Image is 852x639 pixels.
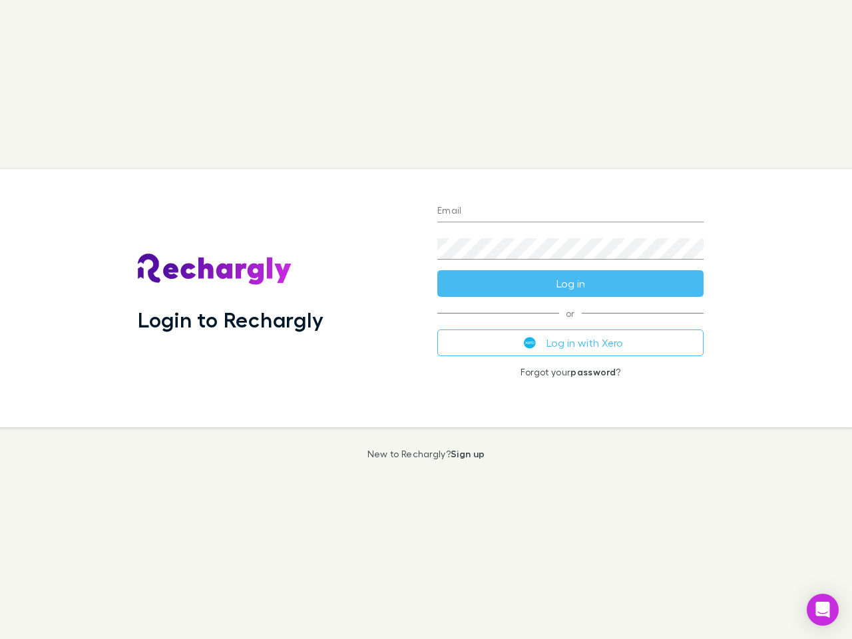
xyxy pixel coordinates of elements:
p: New to Rechargly? [367,449,485,459]
img: Rechargly's Logo [138,254,292,286]
a: password [570,366,616,377]
button: Log in with Xero [437,329,704,356]
div: Open Intercom Messenger [807,594,839,626]
h1: Login to Rechargly [138,307,323,332]
button: Log in [437,270,704,297]
a: Sign up [451,448,485,459]
img: Xero's logo [524,337,536,349]
p: Forgot your ? [437,367,704,377]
